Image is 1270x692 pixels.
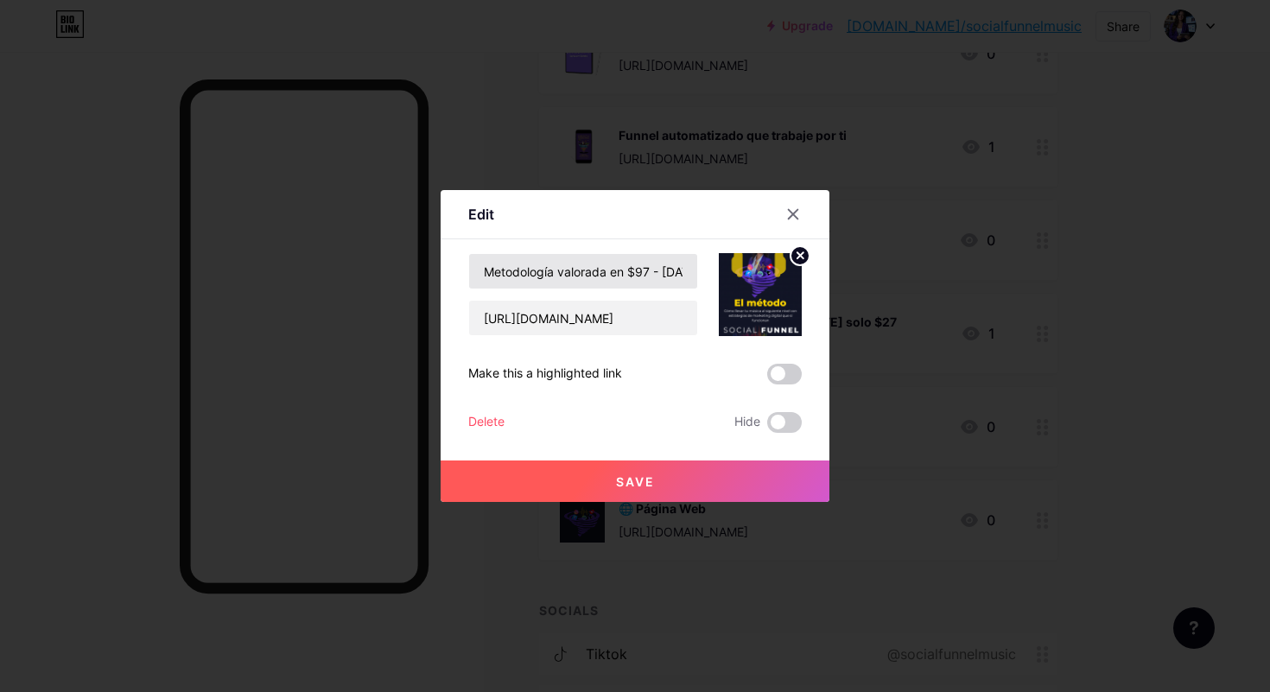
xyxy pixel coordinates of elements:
[468,412,505,433] div: Delete
[719,253,802,336] img: link_thumbnail
[468,204,494,225] div: Edit
[468,364,622,384] div: Make this a highlighted link
[469,301,697,335] input: URL
[441,460,829,502] button: Save
[469,254,697,289] input: Title
[616,474,655,489] span: Save
[734,412,760,433] span: Hide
